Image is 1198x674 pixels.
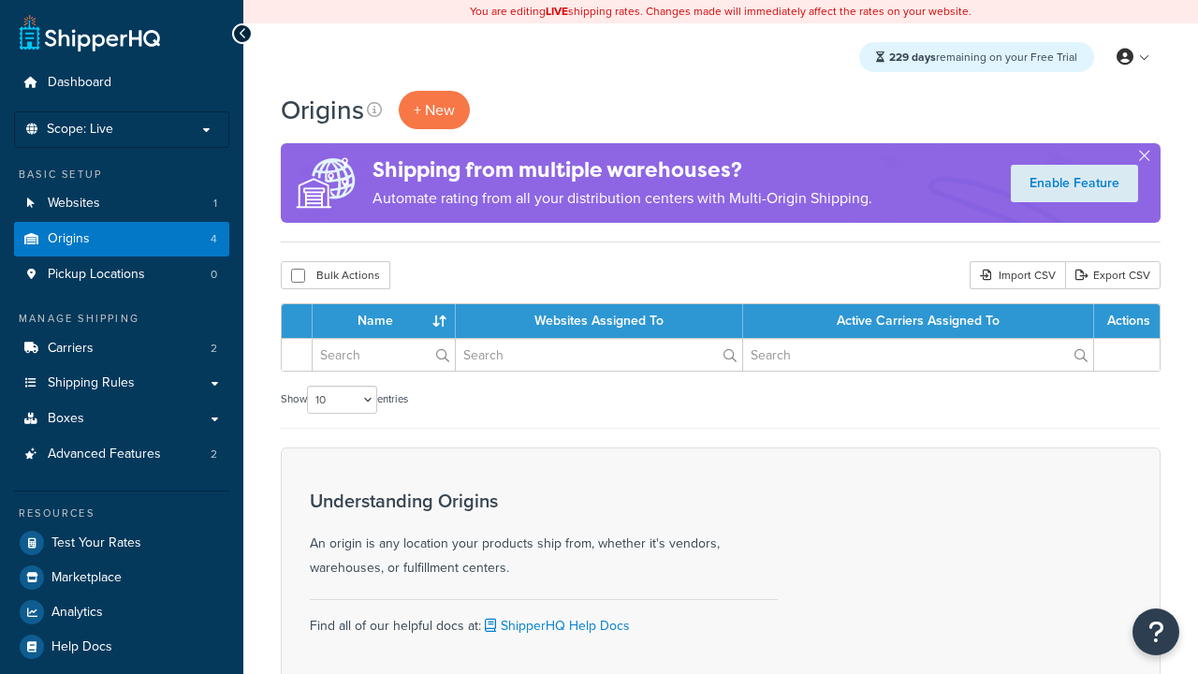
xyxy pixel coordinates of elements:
[546,3,568,20] b: LIVE
[48,411,84,427] span: Boxes
[20,14,160,51] a: ShipperHQ Home
[14,186,229,221] li: Websites
[211,231,217,247] span: 4
[281,143,373,223] img: ad-origins-multi-dfa493678c5a35abed25fd24b4b8a3fa3505936ce257c16c00bdefe2f3200be3.png
[281,261,390,289] button: Bulk Actions
[14,222,229,256] a: Origins 4
[14,402,229,436] a: Boxes
[14,66,229,100] a: Dashboard
[14,437,229,472] li: Advanced Features
[1132,608,1179,655] button: Open Resource Center
[281,92,364,128] h1: Origins
[211,447,217,462] span: 2
[211,341,217,357] span: 2
[1065,261,1161,289] a: Export CSV
[14,222,229,256] li: Origins
[313,339,455,371] input: Search
[970,261,1065,289] div: Import CSV
[310,491,778,511] h3: Understanding Origins
[399,91,470,129] a: + New
[14,505,229,521] div: Resources
[48,375,135,391] span: Shipping Rules
[14,257,229,292] a: Pickup Locations 0
[14,167,229,183] div: Basic Setup
[14,331,229,366] a: Carriers 2
[14,186,229,221] a: Websites 1
[373,154,872,185] h4: Shipping from multiple warehouses?
[373,185,872,212] p: Automate rating from all your distribution centers with Multi-Origin Shipping.
[743,339,1093,371] input: Search
[51,535,141,551] span: Test Your Rates
[456,339,742,371] input: Search
[211,267,217,283] span: 0
[307,386,377,414] select: Showentries
[14,366,229,401] a: Shipping Rules
[14,595,229,629] a: Analytics
[14,311,229,327] div: Manage Shipping
[14,630,229,664] a: Help Docs
[14,331,229,366] li: Carriers
[414,99,455,121] span: + New
[313,304,456,338] th: Name
[456,304,743,338] th: Websites Assigned To
[48,75,111,91] span: Dashboard
[14,526,229,560] a: Test Your Rates
[48,341,94,357] span: Carriers
[889,49,936,66] strong: 229 days
[47,122,113,138] span: Scope: Live
[1011,165,1138,202] a: Enable Feature
[48,447,161,462] span: Advanced Features
[14,257,229,292] li: Pickup Locations
[48,196,100,212] span: Websites
[481,616,630,636] a: ShipperHQ Help Docs
[310,491,778,580] div: An origin is any location your products ship from, whether it's vendors, warehouses, or fulfillme...
[281,386,408,414] label: Show entries
[1094,304,1160,338] th: Actions
[14,437,229,472] a: Advanced Features 2
[859,42,1094,72] div: remaining on your Free Trial
[14,561,229,594] a: Marketplace
[48,267,145,283] span: Pickup Locations
[310,599,778,638] div: Find all of our helpful docs at:
[743,304,1094,338] th: Active Carriers Assigned To
[51,605,103,621] span: Analytics
[51,570,122,586] span: Marketplace
[213,196,217,212] span: 1
[51,639,112,655] span: Help Docs
[48,231,90,247] span: Origins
